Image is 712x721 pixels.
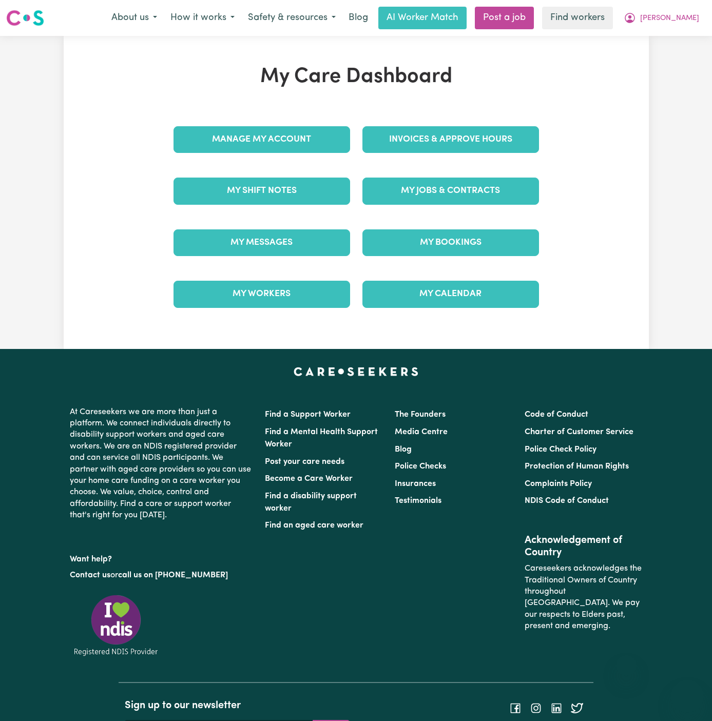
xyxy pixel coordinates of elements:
p: Want help? [70,550,253,565]
button: How it works [164,7,241,29]
a: Police Check Policy [525,445,596,454]
a: Testimonials [395,497,441,505]
a: My Jobs & Contracts [362,178,539,204]
a: Protection of Human Rights [525,462,629,471]
a: NDIS Code of Conduct [525,497,609,505]
a: Code of Conduct [525,411,588,419]
a: Find workers [542,7,613,29]
a: My Shift Notes [174,178,350,204]
a: Blog [342,7,374,29]
img: Careseekers logo [6,9,44,27]
a: Insurances [395,480,436,488]
a: The Founders [395,411,446,419]
a: Find a disability support worker [265,492,357,513]
a: My Bookings [362,229,539,256]
img: Registered NDIS provider [70,593,162,657]
button: About us [105,7,164,29]
a: Charter of Customer Service [525,428,633,436]
h2: Acknowledgement of Country [525,534,642,559]
a: Follow Careseekers on LinkedIn [550,704,563,712]
a: Post a job [475,7,534,29]
a: Become a Care Worker [265,475,353,483]
a: Find a Mental Health Support Worker [265,428,378,449]
a: Careseekers home page [294,367,418,376]
a: Careseekers logo [6,6,44,30]
p: or [70,566,253,585]
iframe: Button to launch messaging window [671,680,704,713]
iframe: Close message [616,655,637,676]
a: Invoices & Approve Hours [362,126,539,153]
a: Follow Careseekers on Instagram [530,704,542,712]
p: Careseekers acknowledges the Traditional Owners of Country throughout [GEOGRAPHIC_DATA]. We pay o... [525,559,642,636]
a: My Workers [174,281,350,307]
button: Safety & resources [241,7,342,29]
button: My Account [617,7,706,29]
a: My Calendar [362,281,539,307]
a: Manage My Account [174,126,350,153]
a: Follow Careseekers on Twitter [571,704,583,712]
a: Blog [395,445,412,454]
h1: My Care Dashboard [167,65,545,89]
a: Find a Support Worker [265,411,351,419]
a: Police Checks [395,462,446,471]
a: Complaints Policy [525,480,592,488]
a: Follow Careseekers on Facebook [509,704,522,712]
a: Post your care needs [265,458,344,466]
span: [PERSON_NAME] [640,13,699,24]
h2: Sign up to our newsletter [125,699,350,712]
a: My Messages [174,229,350,256]
a: call us on [PHONE_NUMBER] [118,571,228,579]
a: Find an aged care worker [265,521,363,530]
a: Contact us [70,571,110,579]
a: AI Worker Match [378,7,467,29]
p: At Careseekers we are more than just a platform. We connect individuals directly to disability su... [70,402,253,525]
a: Media Centre [395,428,448,436]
